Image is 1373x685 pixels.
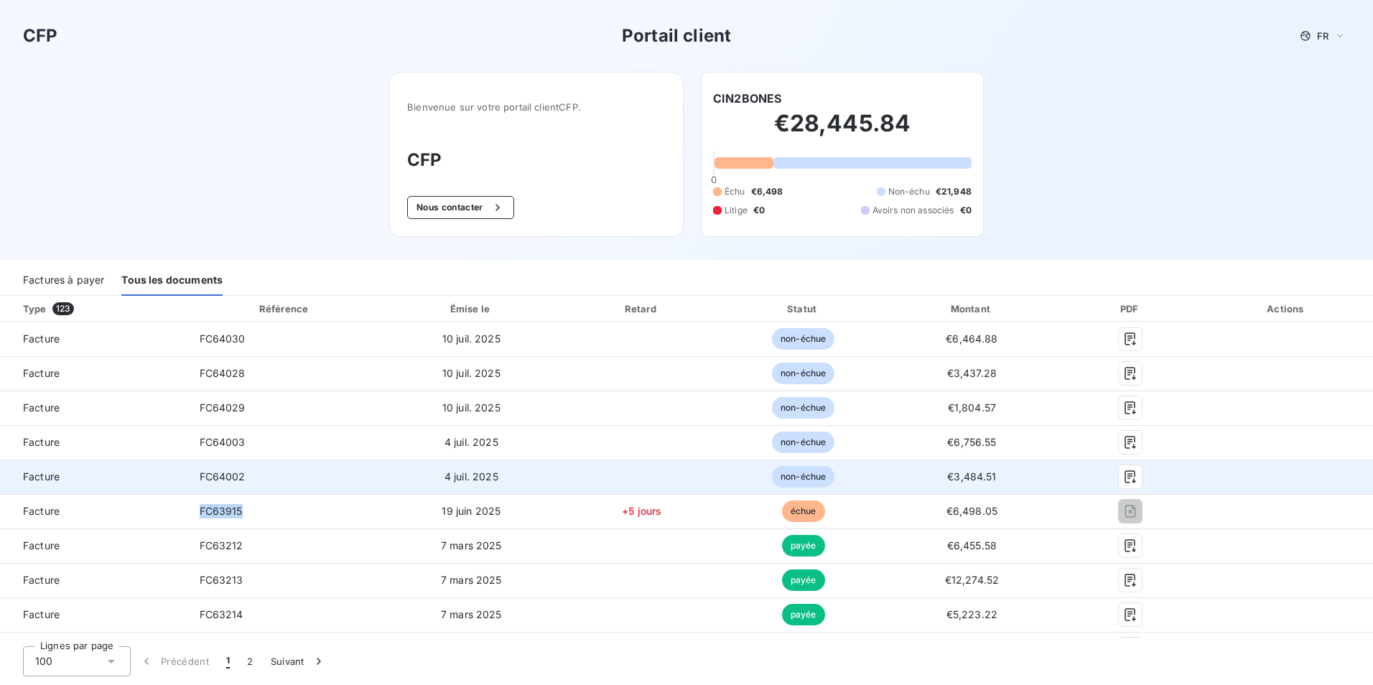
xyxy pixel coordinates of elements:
span: FC64030 [200,332,246,345]
button: Suivant [262,646,335,676]
span: €12,274.52 [945,574,1000,586]
span: FC63214 [200,608,243,620]
div: Tous les documents [121,266,223,296]
div: Référence [259,303,308,314]
span: 4 juil. 2025 [445,470,498,483]
span: 0 [711,174,717,185]
span: 123 [52,302,74,315]
span: Facture [11,504,177,518]
span: €1,804.57 [948,401,996,414]
span: €3,437.28 [947,367,997,379]
span: €6,756.55 [947,436,996,448]
span: FC64029 [200,401,246,414]
h3: CFP [23,23,57,49]
span: payée [782,604,825,625]
span: Facture [11,573,177,587]
span: FC63212 [200,539,243,551]
button: Précédent [131,646,218,676]
span: Litige [725,204,748,217]
span: FC63213 [200,574,243,586]
span: non-échue [772,397,834,419]
span: Facture [11,401,177,415]
div: Actions [1204,302,1370,316]
span: €0 [753,204,765,217]
span: Échu [725,185,745,198]
span: non-échue [772,363,834,384]
span: payée [782,535,825,556]
span: non-échue [772,466,834,488]
span: €6,498.05 [946,505,997,517]
span: €6,498 [751,185,783,198]
span: €0 [960,204,972,217]
span: 100 [35,654,52,668]
span: non-échue [772,432,834,453]
div: Retard [563,302,720,316]
span: FC64003 [200,436,246,448]
span: FC64028 [200,367,246,379]
span: Facture [11,470,177,484]
span: Facture [11,332,177,346]
span: Avoirs non associés [872,204,954,217]
span: 19 juin 2025 [442,505,501,517]
div: Type [14,302,185,316]
button: Nous contacter [407,196,513,219]
span: €6,464.88 [946,332,997,345]
div: Montant [886,302,1058,316]
span: Non-échu [888,185,930,198]
button: 2 [238,646,261,676]
span: 4 juil. 2025 [445,436,498,448]
span: €6,455.58 [947,539,997,551]
span: FC64002 [200,470,246,483]
span: 7 mars 2025 [441,574,502,586]
span: 10 juil. 2025 [442,332,501,345]
span: 1 [226,654,230,668]
span: Facture [11,539,177,553]
div: Factures à payer [23,266,104,296]
span: €3,484.51 [947,470,996,483]
h2: €28,445.84 [713,109,972,152]
div: PDF [1064,302,1198,316]
h3: CFP [407,147,666,173]
span: 10 juil. 2025 [442,401,501,414]
div: Émise le [386,302,558,316]
span: Bienvenue sur votre portail client CFP . [407,101,666,113]
h6: CIN2BONES [713,90,781,107]
span: €5,223.22 [946,608,997,620]
span: FR [1317,30,1328,42]
span: non-échue [772,328,834,350]
div: Statut [727,302,880,316]
span: FC63915 [200,505,243,517]
span: +5 jours [622,505,661,517]
span: échue [782,500,825,522]
span: €21,948 [936,185,972,198]
span: 10 juil. 2025 [442,367,501,379]
span: payée [782,569,825,591]
span: 7 mars 2025 [441,539,502,551]
span: Facture [11,607,177,622]
span: Facture [11,435,177,449]
button: 1 [218,646,238,676]
h3: Portail client [622,23,731,49]
span: Facture [11,366,177,381]
span: 7 mars 2025 [441,608,502,620]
